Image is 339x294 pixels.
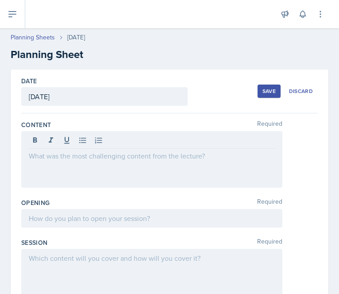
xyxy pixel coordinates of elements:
[289,88,313,95] div: Discard
[257,120,282,129] span: Required
[284,85,318,98] button: Discard
[21,120,51,129] label: Content
[258,85,281,98] button: Save
[11,33,55,42] a: Planning Sheets
[262,88,276,95] div: Save
[11,46,328,62] h2: Planning Sheet
[257,198,282,207] span: Required
[21,198,50,207] label: Opening
[67,33,85,42] div: [DATE]
[21,77,37,85] label: Date
[257,238,282,247] span: Required
[21,238,47,247] label: Session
